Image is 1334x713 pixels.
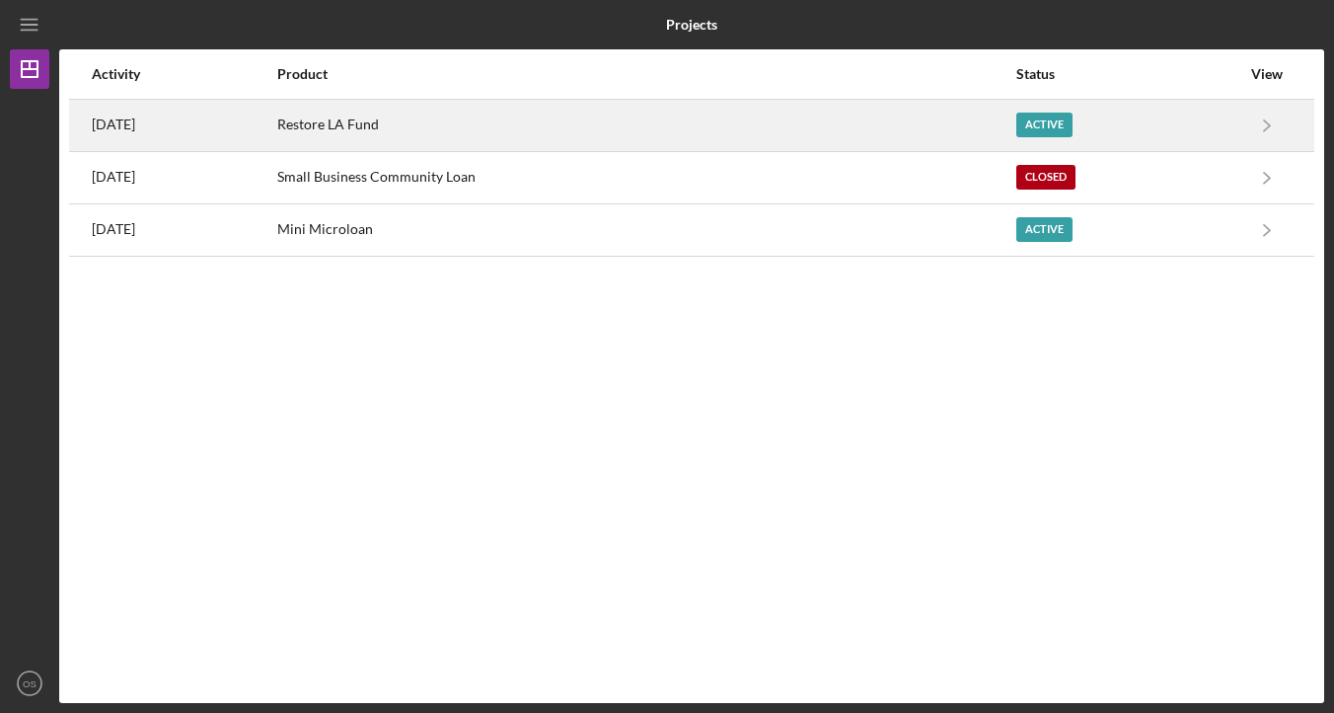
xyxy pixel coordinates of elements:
div: Product [277,66,1014,82]
div: Restore LA Fund [277,101,1014,150]
div: Mini Microloan [277,205,1014,255]
div: View [1242,66,1292,82]
time: 2025-09-05 00:45 [92,169,135,185]
div: Active [1016,217,1073,242]
div: Active [1016,113,1073,137]
text: OS [23,678,37,689]
div: Activity [92,66,275,82]
button: OS [10,664,49,703]
div: Closed [1016,165,1075,190]
b: Projects [666,17,717,33]
div: Status [1016,66,1240,82]
div: Small Business Community Loan [277,153,1014,202]
time: 2025-10-09 18:53 [92,117,135,132]
time: 2025-09-03 19:40 [92,221,135,237]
